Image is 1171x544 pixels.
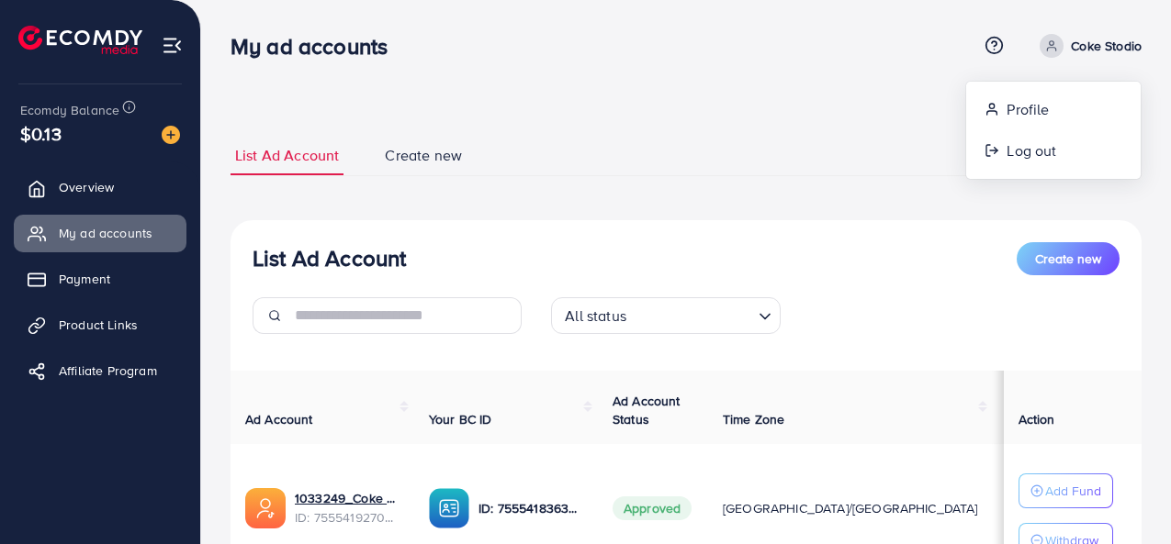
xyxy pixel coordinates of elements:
p: ID: 7555418363737128967 [479,497,583,519]
span: List Ad Account [235,145,339,166]
a: Payment [14,261,186,297]
span: Log out [1007,139,1056,161]
a: 1033249_Coke Stodio 1_1759133170041 [295,489,400,507]
span: All status [561,303,630,329]
span: [GEOGRAPHIC_DATA]/[GEOGRAPHIC_DATA] [723,499,978,517]
a: Coke Stodio [1032,34,1142,58]
a: My ad accounts [14,215,186,251]
img: ic-ba-acc.ded83a64.svg [429,488,469,528]
img: menu [162,35,183,56]
h3: List Ad Account [253,245,406,272]
ul: Coke Stodio [965,81,1142,180]
div: <span class='underline'>1033249_Coke Stodio 1_1759133170041</span></br>7555419270801358849 [295,489,400,527]
span: Overview [59,178,114,196]
span: Product Links [59,316,138,334]
span: Your BC ID [429,410,492,428]
img: logo [18,26,142,54]
a: Affiliate Program [14,352,186,389]
span: Affiliate Program [59,361,157,380]
img: image [162,126,180,144]
button: Create new [1017,242,1120,275]
p: Coke Stodio [1071,35,1142,57]
p: Add Fund [1045,480,1101,502]
input: Search for option [632,299,751,329]
span: Payment [59,270,110,288]
a: Overview [14,169,186,205]
span: Action [1019,410,1055,428]
span: $0.13 [20,120,62,147]
span: Create new [385,145,462,166]
a: Product Links [14,306,186,343]
h3: My ad accounts [231,33,402,60]
button: Add Fund [1019,473,1113,508]
span: Ecomdy Balance [20,101,119,119]
span: Create new [1035,250,1101,268]
span: Time Zone [723,410,784,428]
span: Ad Account [245,410,313,428]
img: ic-ads-acc.e4c84228.svg [245,488,286,528]
span: Profile [1007,98,1049,120]
span: My ad accounts [59,224,152,242]
span: Ad Account Status [613,392,681,428]
div: Search for option [551,297,781,334]
span: ID: 7555419270801358849 [295,508,400,527]
span: Approved [613,496,692,520]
